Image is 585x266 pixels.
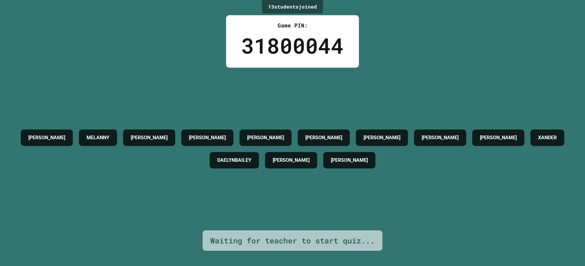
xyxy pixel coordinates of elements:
h4: [PERSON_NAME] [189,134,226,141]
h4: [PERSON_NAME] [363,134,400,141]
div: Game PIN: [241,21,344,30]
h4: MELANNY [87,134,109,141]
h4: [PERSON_NAME] [131,134,168,141]
div: 31800044 [241,30,344,62]
h4: DAELYNBAILEY [217,157,251,164]
h4: [PERSON_NAME] [480,134,517,141]
h4: [PERSON_NAME] [305,134,342,141]
h4: [PERSON_NAME] [247,134,284,141]
h4: [PERSON_NAME] [331,157,368,164]
h4: XANDER [538,134,557,141]
div: Waiting for teacher to start quiz... [210,235,375,246]
h4: [PERSON_NAME] [273,157,310,164]
h4: [PERSON_NAME] [28,134,65,141]
h4: [PERSON_NAME] [422,134,459,141]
